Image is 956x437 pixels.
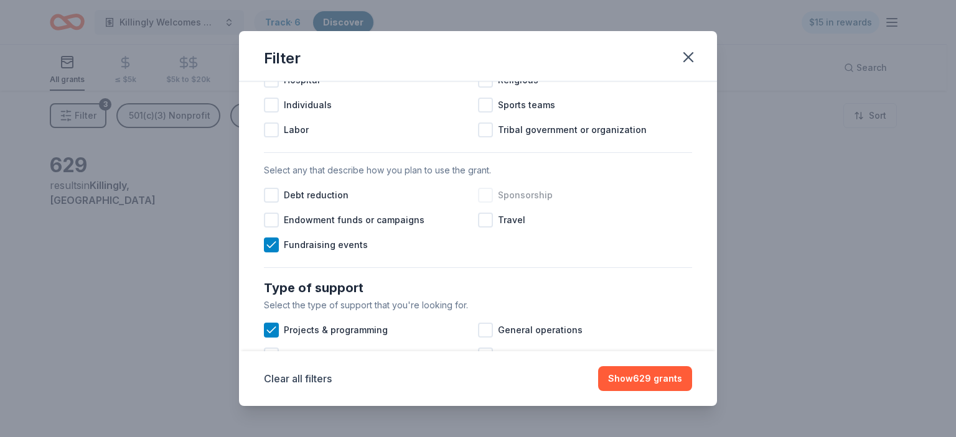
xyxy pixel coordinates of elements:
span: Projects & programming [284,323,388,338]
div: Select the type of support that you're looking for. [264,298,692,313]
span: Endowment funds or campaigns [284,213,424,228]
span: Individuals [284,98,332,113]
button: Show629 grants [598,366,692,391]
span: Travel [498,213,525,228]
span: Sponsorship [498,188,553,203]
span: Fundraising events [284,237,368,252]
span: Tribal government or organization [498,122,647,137]
div: Select any that describe how you plan to use the grant. [264,163,692,178]
span: Debt reduction [284,188,349,203]
span: Scholarship [498,347,550,362]
span: General operations [498,323,583,338]
span: Capital [284,347,315,362]
span: Sports teams [498,98,555,113]
div: Filter [264,48,301,68]
span: Labor [284,122,309,137]
div: Type of support [264,278,692,298]
button: Clear all filters [264,371,332,386]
